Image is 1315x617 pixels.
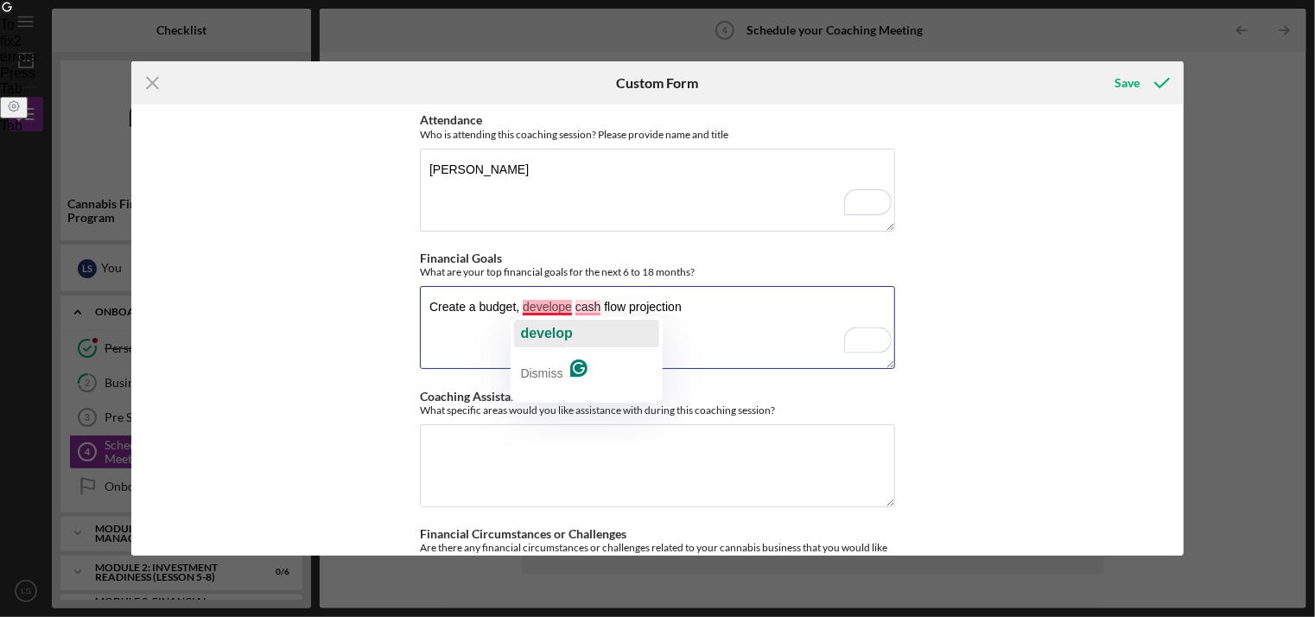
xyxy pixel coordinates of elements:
[420,251,502,265] label: Financial Goals
[420,404,895,417] div: What specific areas would you like assistance with during this coaching session?
[420,286,895,369] textarea: To enrich screen reader interactions, please activate Accessibility in Grammarly extension settings
[420,149,895,232] textarea: To enrich screen reader interactions, please activate Accessibility in Grammarly extension settings
[420,389,530,404] label: Coaching Assistance
[420,541,895,567] div: Are there any financial circumstances or challenges related to your cannabis business that you wo...
[420,265,895,278] div: What are your top financial goals for the next 6 to 18 months?
[420,526,626,541] label: Financial Circumstances or Challenges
